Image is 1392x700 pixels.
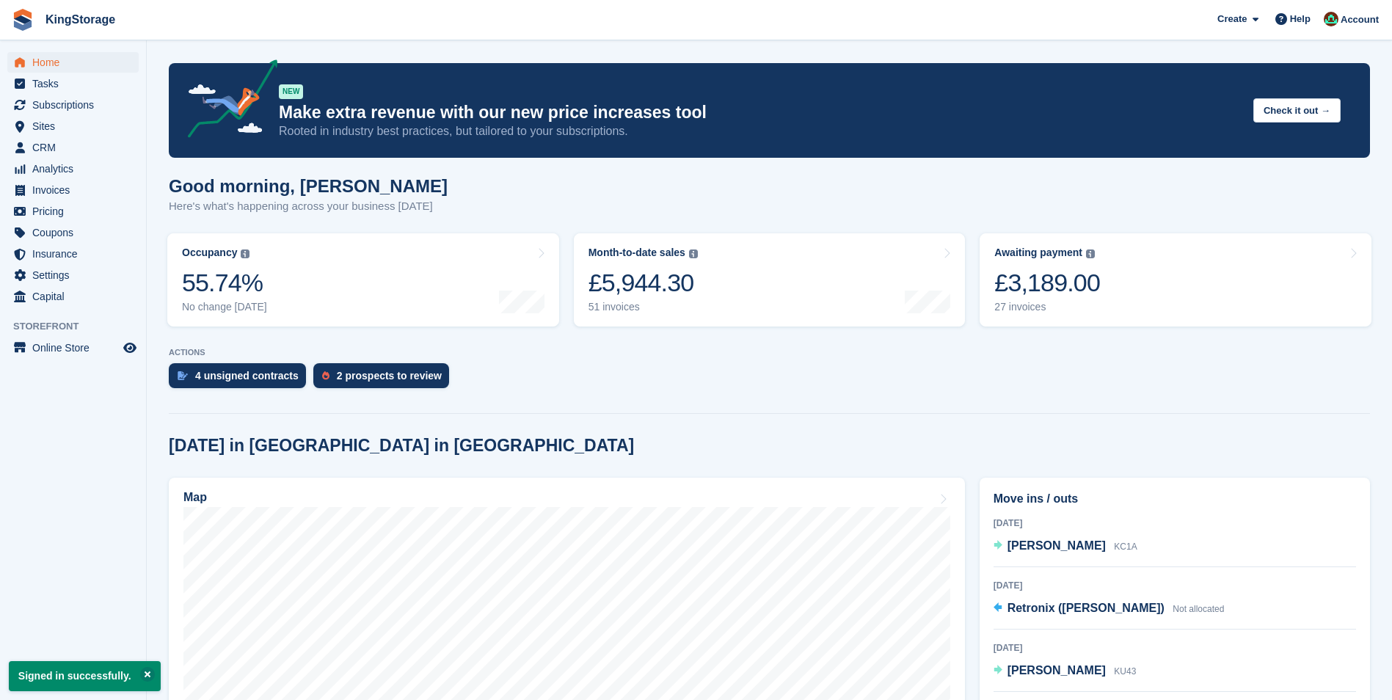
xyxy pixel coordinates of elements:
[7,222,139,243] a: menu
[1007,602,1165,614] span: Retronix ([PERSON_NAME])
[980,233,1371,327] a: Awaiting payment £3,189.00 27 invoices
[994,537,1137,556] a: [PERSON_NAME] KC1A
[279,84,303,99] div: NEW
[32,180,120,200] span: Invoices
[994,268,1100,298] div: £3,189.00
[182,301,267,313] div: No change [DATE]
[994,662,1137,681] a: [PERSON_NAME] KU43
[169,363,313,395] a: 4 unsigned contracts
[32,201,120,222] span: Pricing
[1341,12,1379,27] span: Account
[588,301,698,313] div: 51 invoices
[178,371,188,380] img: contract_signature_icon-13c848040528278c33f63329250d36e43548de30e8caae1d1a13099fd9432cc5.svg
[169,176,448,196] h1: Good morning, [PERSON_NAME]
[7,137,139,158] a: menu
[994,247,1082,259] div: Awaiting payment
[1007,539,1106,552] span: [PERSON_NAME]
[241,249,249,258] img: icon-info-grey-7440780725fd019a000dd9b08b2336e03edf1995a4989e88bcd33f0948082b44.svg
[32,158,120,179] span: Analytics
[1173,604,1224,614] span: Not allocated
[32,265,120,285] span: Settings
[7,116,139,136] a: menu
[279,123,1242,139] p: Rooted in industry best practices, but tailored to your subscriptions.
[994,579,1356,592] div: [DATE]
[588,268,698,298] div: £5,944.30
[1253,98,1341,123] button: Check it out →
[12,9,34,31] img: stora-icon-8386f47178a22dfd0bd8f6a31ec36ba5ce8667c1dd55bd0f319d3a0aa187defe.svg
[167,233,559,327] a: Occupancy 55.74% No change [DATE]
[7,158,139,179] a: menu
[1114,666,1136,677] span: KU43
[32,137,120,158] span: CRM
[7,286,139,307] a: menu
[121,339,139,357] a: Preview store
[32,116,120,136] span: Sites
[1290,12,1311,26] span: Help
[279,102,1242,123] p: Make extra revenue with our new price increases tool
[574,233,966,327] a: Month-to-date sales £5,944.30 51 invoices
[169,348,1370,357] p: ACTIONS
[7,244,139,264] a: menu
[32,73,120,94] span: Tasks
[32,95,120,115] span: Subscriptions
[32,222,120,243] span: Coupons
[7,265,139,285] a: menu
[994,517,1356,530] div: [DATE]
[7,52,139,73] a: menu
[313,363,456,395] a: 2 prospects to review
[337,370,442,382] div: 2 prospects to review
[32,338,120,358] span: Online Store
[588,247,685,259] div: Month-to-date sales
[994,301,1100,313] div: 27 invoices
[195,370,299,382] div: 4 unsigned contracts
[32,52,120,73] span: Home
[32,244,120,264] span: Insurance
[32,286,120,307] span: Capital
[7,338,139,358] a: menu
[994,599,1225,619] a: Retronix ([PERSON_NAME]) Not allocated
[182,268,267,298] div: 55.74%
[689,249,698,258] img: icon-info-grey-7440780725fd019a000dd9b08b2336e03edf1995a4989e88bcd33f0948082b44.svg
[13,319,146,334] span: Storefront
[1086,249,1095,258] img: icon-info-grey-7440780725fd019a000dd9b08b2336e03edf1995a4989e88bcd33f0948082b44.svg
[322,371,329,380] img: prospect-51fa495bee0391a8d652442698ab0144808aea92771e9ea1ae160a38d050c398.svg
[7,95,139,115] a: menu
[182,247,237,259] div: Occupancy
[183,491,207,504] h2: Map
[169,436,634,456] h2: [DATE] in [GEOGRAPHIC_DATA] in [GEOGRAPHIC_DATA]
[40,7,121,32] a: KingStorage
[169,198,448,215] p: Here's what's happening across your business [DATE]
[175,59,278,143] img: price-adjustments-announcement-icon-8257ccfd72463d97f412b2fc003d46551f7dbcb40ab6d574587a9cd5c0d94...
[7,73,139,94] a: menu
[7,180,139,200] a: menu
[1114,542,1137,552] span: KC1A
[9,661,161,691] p: Signed in successfully.
[994,641,1356,655] div: [DATE]
[7,201,139,222] a: menu
[994,490,1356,508] h2: Move ins / outs
[1217,12,1247,26] span: Create
[1007,664,1106,677] span: [PERSON_NAME]
[1324,12,1338,26] img: John King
